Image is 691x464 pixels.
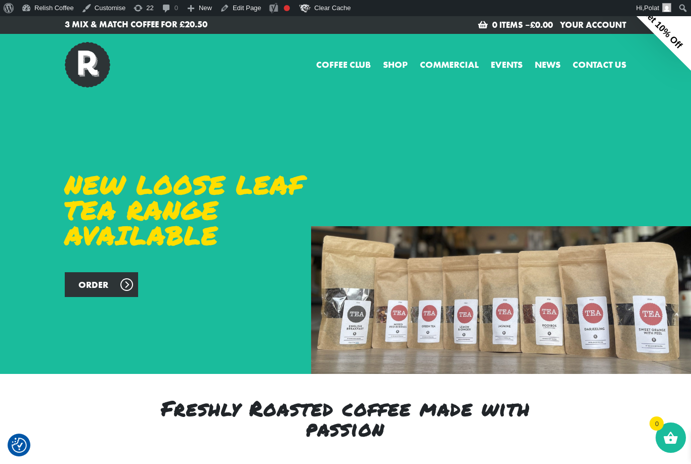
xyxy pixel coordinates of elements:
[530,19,535,30] span: £
[12,438,27,453] button: Consent Preferences
[492,19,553,30] a: 0 items –£0.00
[284,5,290,11] div: Focus keyphrase not set
[644,4,659,12] span: Polat
[491,58,523,71] a: Events
[65,18,338,31] a: 3 Mix & Match Coffee for £20.50
[560,19,626,30] a: Your Account
[65,272,138,297] a: Order
[65,172,338,248] h1: New Loose Leaf Tea Range Available
[640,7,684,50] span: Get 10% Off
[420,58,479,71] a: Commercial
[316,58,371,71] a: Coffee Club
[650,416,664,431] span: 0
[161,398,530,439] h2: Freshly Roasted coffee made with passion
[65,42,110,88] img: Relish Coffee
[530,19,553,30] bdi: 0.00
[573,58,626,71] a: Contact us
[535,58,560,71] a: News
[12,438,27,453] img: Revisit consent button
[383,58,408,71] a: Shop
